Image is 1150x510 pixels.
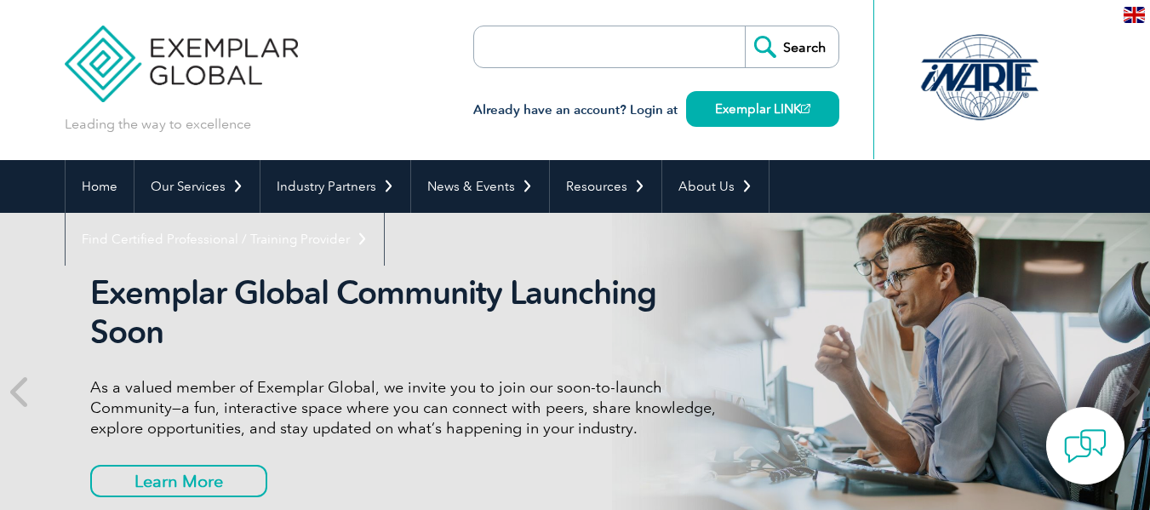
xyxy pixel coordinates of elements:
[90,273,729,352] h2: Exemplar Global Community Launching Soon
[66,213,384,266] a: Find Certified Professional / Training Provider
[473,100,839,121] h3: Already have an account? Login at
[662,160,769,213] a: About Us
[134,160,260,213] a: Our Services
[550,160,661,213] a: Resources
[745,26,838,67] input: Search
[801,104,810,113] img: open_square.png
[260,160,410,213] a: Industry Partners
[1124,7,1145,23] img: en
[65,115,251,134] p: Leading the way to excellence
[686,91,839,127] a: Exemplar LINK
[66,160,134,213] a: Home
[1064,425,1107,467] img: contact-chat.png
[411,160,549,213] a: News & Events
[90,377,729,438] p: As a valued member of Exemplar Global, we invite you to join our soon-to-launch Community—a fun, ...
[90,465,267,497] a: Learn More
